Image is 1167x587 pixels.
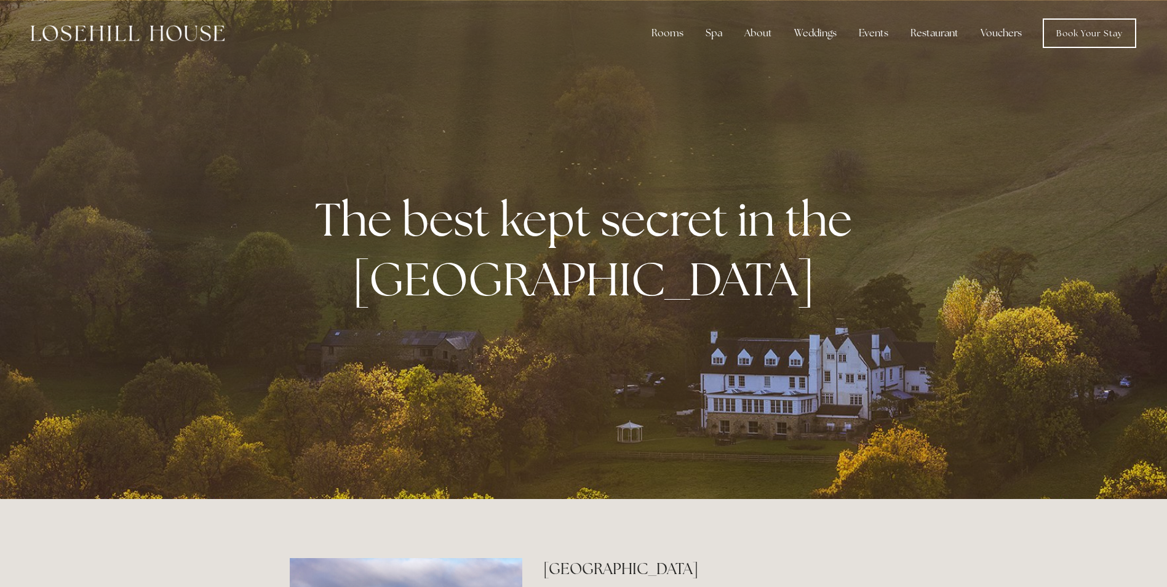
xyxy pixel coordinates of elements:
[784,21,846,46] div: Weddings
[696,21,732,46] div: Spa
[642,21,693,46] div: Rooms
[849,21,898,46] div: Events
[31,25,225,41] img: Losehill House
[971,21,1032,46] a: Vouchers
[735,21,782,46] div: About
[543,558,877,580] h2: [GEOGRAPHIC_DATA]
[1043,18,1136,48] a: Book Your Stay
[315,189,862,309] strong: The best kept secret in the [GEOGRAPHIC_DATA]
[901,21,968,46] div: Restaurant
